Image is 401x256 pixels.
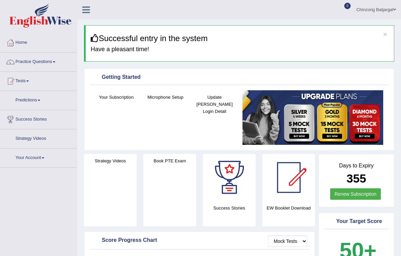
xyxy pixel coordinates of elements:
[326,217,387,227] div: Your Target Score
[0,33,77,50] a: Home
[91,34,389,43] h3: Successful entry in the system
[383,31,387,38] button: ×
[84,157,137,164] h4: Strategy Videos
[330,188,381,200] a: Renew Subscription
[242,90,383,145] img: small5.jpg
[0,72,77,89] a: Tests
[193,94,236,115] h4: Update [PERSON_NAME] Login Detail
[344,3,351,9] span: 0
[0,53,77,69] a: Practice Questions
[144,94,186,101] h4: Microphone Setup
[92,72,387,83] div: Getting Started
[262,204,315,212] h4: EW Booklet Download
[347,172,366,185] b: 355
[203,204,256,212] h4: Success Stories
[143,157,196,164] h4: Book PTE Exam
[0,91,77,108] a: Predictions
[95,94,137,101] h4: Your Subscription
[91,46,389,53] h4: Have a pleasant time!
[0,129,77,146] a: Strategy Videos
[0,110,77,127] a: Success Stories
[0,149,77,165] a: Your Account
[92,235,307,246] div: Score Progress Chart
[326,163,387,169] h4: Days to Expiry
